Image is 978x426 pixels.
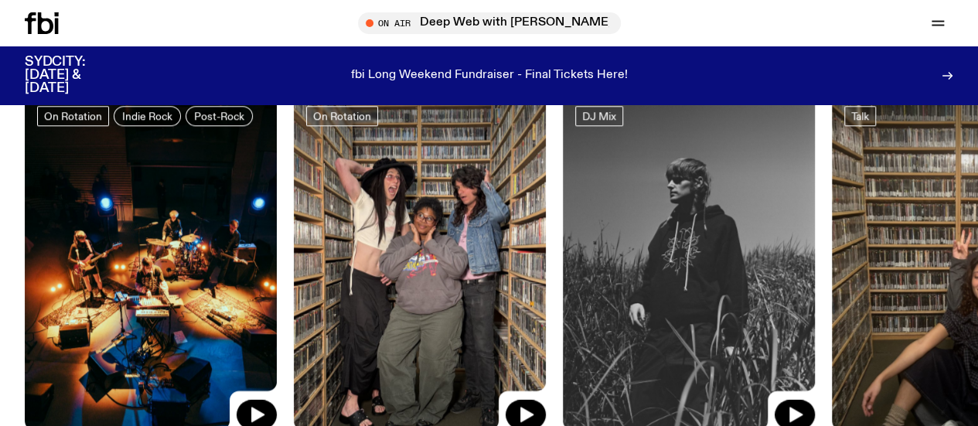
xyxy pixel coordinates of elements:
[851,110,869,121] span: Talk
[358,12,621,34] button: On AirDeep Web with [PERSON_NAME]
[122,110,172,121] span: Indie Rock
[114,106,181,126] a: Indie Rock
[844,106,876,126] a: Talk
[186,106,253,126] a: Post-Rock
[351,69,628,83] p: fbi Long Weekend Fundraiser - Final Tickets Here!
[582,110,616,121] span: DJ Mix
[306,106,378,126] a: On Rotation
[194,110,244,121] span: Post-Rock
[37,106,109,126] a: On Rotation
[575,106,623,126] a: DJ Mix
[44,110,102,121] span: On Rotation
[25,56,124,95] h3: SYDCITY: [DATE] & [DATE]
[313,110,371,121] span: On Rotation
